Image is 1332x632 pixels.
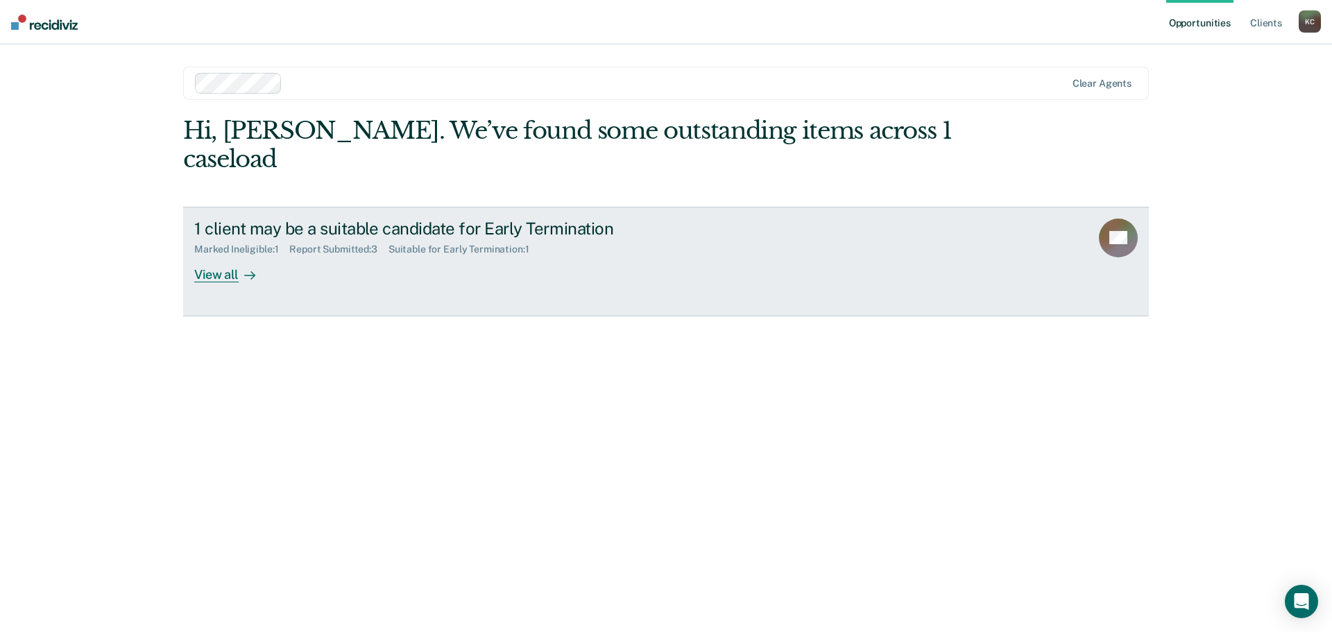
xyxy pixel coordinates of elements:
div: K C [1299,10,1321,33]
div: 1 client may be a suitable candidate for Early Termination [194,219,681,239]
div: Open Intercom Messenger [1285,585,1318,618]
div: Suitable for Early Termination : 1 [388,244,540,255]
a: 1 client may be a suitable candidate for Early TerminationMarked Ineligible:1Report Submitted:3Su... [183,207,1149,316]
div: View all [194,255,272,282]
div: Report Submitted : 3 [289,244,388,255]
div: Marked Ineligible : 1 [194,244,289,255]
button: KC [1299,10,1321,33]
div: Hi, [PERSON_NAME]. We’ve found some outstanding items across 1 caseload [183,117,956,173]
img: Recidiviz [11,15,78,30]
div: Clear agents [1073,78,1132,89]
